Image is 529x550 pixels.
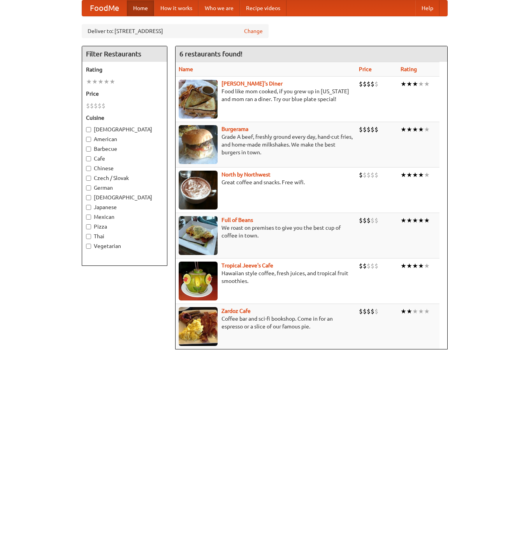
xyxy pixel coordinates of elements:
[104,77,109,86] li: ★
[371,216,374,225] li: $
[86,185,91,190] input: German
[82,0,127,16] a: FoodMe
[363,307,367,316] li: $
[179,87,353,103] p: Food like mom cooked, if you grew up in [US_STATE] and mom ran a diner. Try our blue plate special!
[179,80,218,119] img: sallys.jpg
[98,101,102,110] li: $
[363,125,367,134] li: $
[179,171,218,210] img: north.jpg
[406,80,412,88] li: ★
[424,80,430,88] li: ★
[86,156,91,161] input: Cafe
[418,171,424,179] li: ★
[86,174,163,182] label: Czech / Slovak
[244,27,263,35] a: Change
[82,24,269,38] div: Deliver to: [STREET_ADDRESS]
[412,125,418,134] li: ★
[406,125,412,134] li: ★
[86,205,91,210] input: Japanese
[86,242,163,250] label: Vegetarian
[359,216,363,225] li: $
[412,80,418,88] li: ★
[371,80,374,88] li: $
[367,80,371,88] li: $
[371,171,374,179] li: $
[359,262,363,270] li: $
[374,307,378,316] li: $
[401,171,406,179] li: ★
[412,216,418,225] li: ★
[86,194,163,201] label: [DEMOGRAPHIC_DATA]
[406,307,412,316] li: ★
[86,195,91,200] input: [DEMOGRAPHIC_DATA]
[367,171,371,179] li: $
[363,216,367,225] li: $
[86,232,163,240] label: Thai
[424,171,430,179] li: ★
[86,224,91,229] input: Pizza
[86,213,163,221] label: Mexican
[86,101,90,110] li: $
[367,216,371,225] li: $
[221,171,271,178] a: North by Northwest
[86,155,163,162] label: Cafe
[221,217,253,223] b: Full of Beans
[367,307,371,316] li: $
[240,0,286,16] a: Recipe videos
[371,307,374,316] li: $
[86,135,163,143] label: American
[86,166,91,171] input: Chinese
[359,171,363,179] li: $
[359,307,363,316] li: $
[359,125,363,134] li: $
[86,127,91,132] input: [DEMOGRAPHIC_DATA]
[418,216,424,225] li: ★
[363,171,367,179] li: $
[86,66,163,73] h5: Rating
[371,125,374,134] li: $
[401,307,406,316] li: ★
[92,77,98,86] li: ★
[86,77,92,86] li: ★
[179,50,243,58] ng-pluralize: 6 restaurants found!
[86,126,163,133] label: [DEMOGRAPHIC_DATA]
[109,77,115,86] li: ★
[424,216,430,225] li: ★
[86,176,91,181] input: Czech / Slovak
[363,80,367,88] li: $
[86,203,163,211] label: Japanese
[86,114,163,122] h5: Cuisine
[86,145,163,153] label: Barbecue
[90,101,94,110] li: $
[179,216,218,255] img: beans.jpg
[86,244,91,249] input: Vegetarian
[221,80,283,87] a: [PERSON_NAME]'s Diner
[179,178,353,186] p: Great coffee and snacks. Free wifi.
[86,164,163,172] label: Chinese
[374,125,378,134] li: $
[86,223,163,230] label: Pizza
[98,77,104,86] li: ★
[401,216,406,225] li: ★
[179,307,218,346] img: zardoz.jpg
[179,315,353,330] p: Coffee bar and sci-fi bookshop. Come in for an espresso or a slice of our famous pie.
[418,125,424,134] li: ★
[401,262,406,270] li: ★
[102,101,105,110] li: $
[221,308,251,314] a: Zardoz Cafe
[418,262,424,270] li: ★
[221,262,273,269] a: Tropical Jeeve's Cafe
[418,307,424,316] li: ★
[401,125,406,134] li: ★
[86,234,91,239] input: Thai
[86,90,163,98] h5: Price
[363,262,367,270] li: $
[401,80,406,88] li: ★
[367,262,371,270] li: $
[359,80,363,88] li: $
[154,0,199,16] a: How it works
